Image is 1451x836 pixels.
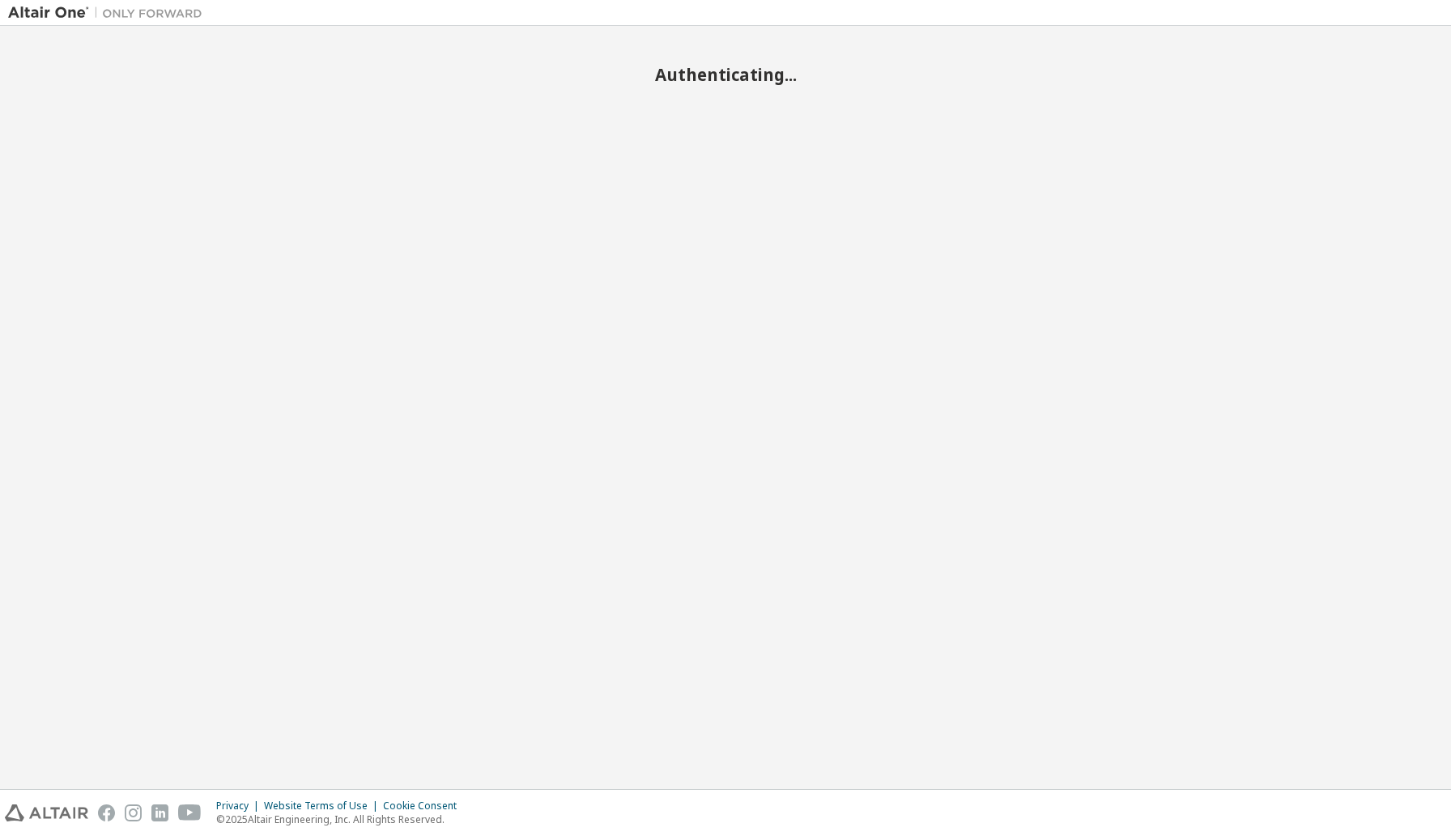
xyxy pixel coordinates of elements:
[178,804,202,821] img: youtube.svg
[216,800,264,813] div: Privacy
[216,813,466,826] p: © 2025 Altair Engineering, Inc. All Rights Reserved.
[8,5,211,21] img: Altair One
[383,800,466,813] div: Cookie Consent
[98,804,115,821] img: facebook.svg
[151,804,168,821] img: linkedin.svg
[5,804,88,821] img: altair_logo.svg
[264,800,383,813] div: Website Terms of Use
[125,804,142,821] img: instagram.svg
[8,64,1443,85] h2: Authenticating...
